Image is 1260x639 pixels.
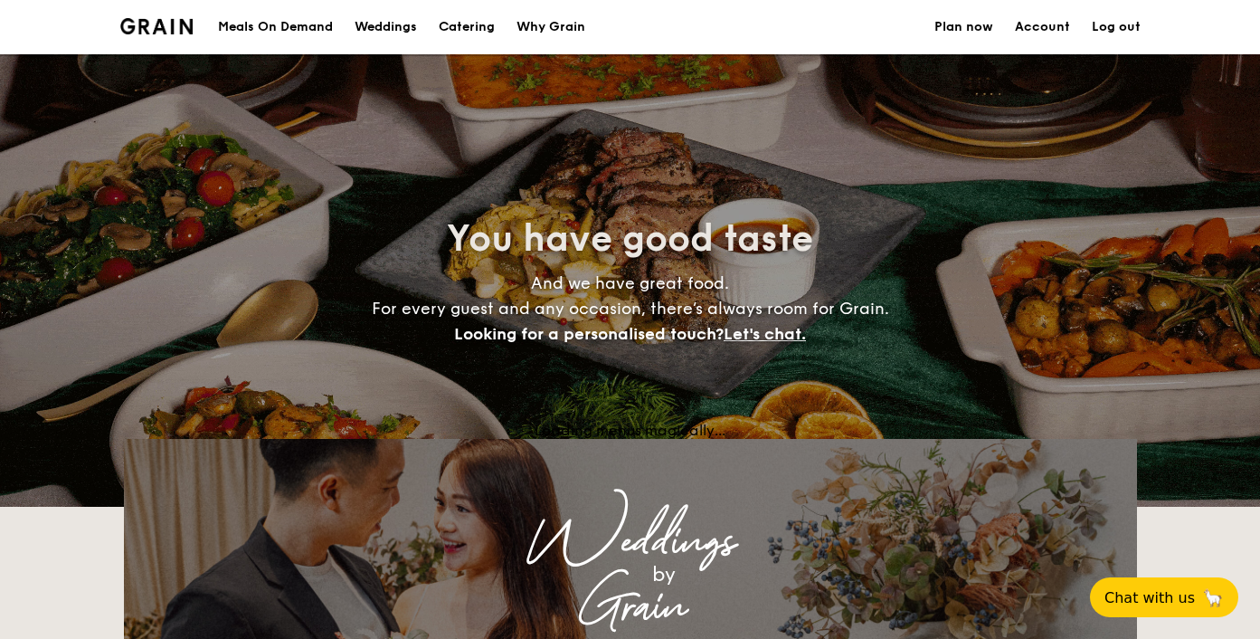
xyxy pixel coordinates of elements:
[1202,587,1224,608] span: 🦙
[1090,577,1238,617] button: Chat with us🦙
[124,422,1137,439] div: Loading menus magically...
[350,558,978,591] div: by
[120,18,194,34] img: Grain
[283,526,978,558] div: Weddings
[120,18,194,34] a: Logotype
[283,591,978,624] div: Grain
[724,324,806,344] span: Let's chat.
[1104,589,1195,606] span: Chat with us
